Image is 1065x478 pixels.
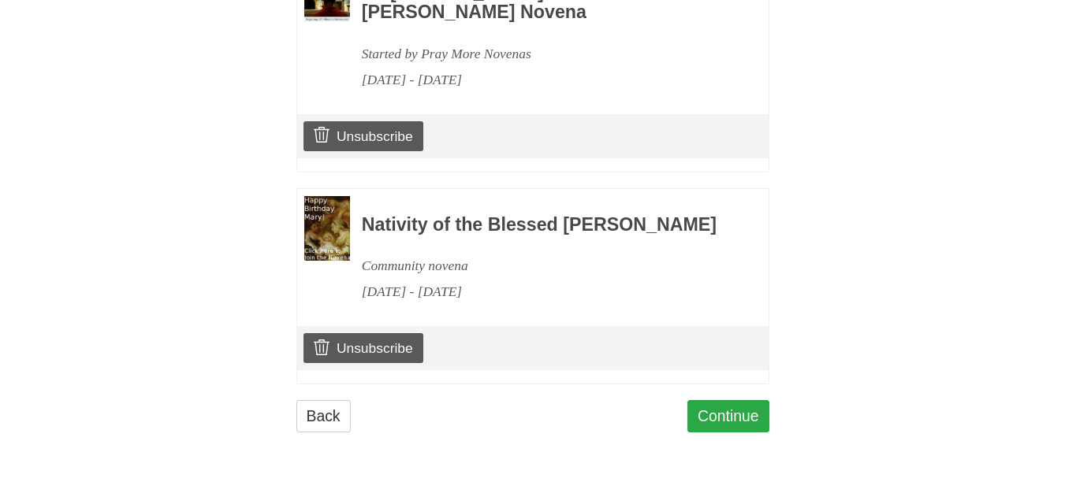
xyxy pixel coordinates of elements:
[362,215,726,235] h3: Nativity of the Blessed [PERSON_NAME]
[304,196,350,261] img: Novena image
[303,121,423,151] a: Unsubscribe
[362,253,726,279] div: Community novena
[362,67,726,93] div: [DATE] - [DATE]
[362,279,726,305] div: [DATE] - [DATE]
[362,41,726,67] div: Started by Pray More Novenas
[687,400,769,432] a: Continue
[303,333,423,363] a: Unsubscribe
[296,400,351,432] a: Back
